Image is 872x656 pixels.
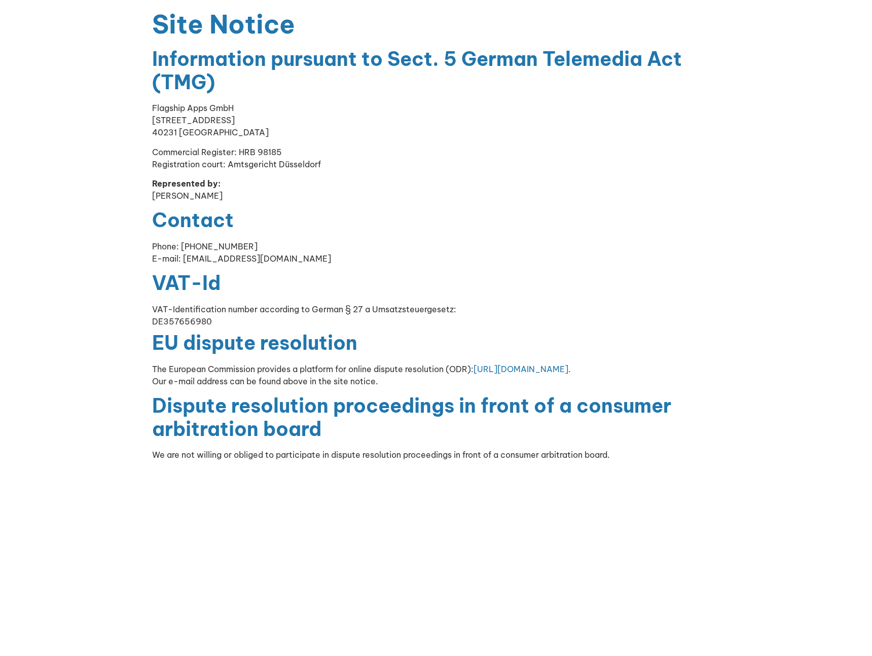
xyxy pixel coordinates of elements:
p: Commercial Register: HRB 98185 Registration court: Amtsgericht Düsseldorf [152,146,720,170]
p: Flagship Apps GmbH [STREET_ADDRESS] 40231 [GEOGRAPHIC_DATA] [152,102,720,138]
h2: EU dispute resolution [152,332,720,355]
p: The European Commission provides a platform for online dispute resolution (ODR): . Our e-mail add... [152,363,720,387]
p: Phone: [PHONE_NUMBER] E-mail: [EMAIL_ADDRESS][DOMAIN_NAME] [152,240,720,265]
h2: Information pursuant to Sect. 5 German Telemedia Act (TMG) [152,48,720,94]
p: [PERSON_NAME] [152,177,720,202]
div: VAT-Identification number according to German § 27 a Umsatzsteuergesetz: DE357656980 [152,303,720,327]
h2: Dispute resolution proceedings in front of a consumer arbitration board [152,394,720,441]
strong: Represented by: [152,178,221,189]
h2: VAT-Id [152,272,720,295]
h1: Site Notice [152,9,720,40]
a: [URL][DOMAIN_NAME] [474,364,568,374]
p: We are not willing or obliged to participate in dispute resolution proceedings in front of a cons... [152,449,720,461]
h2: Contact [152,209,720,232]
